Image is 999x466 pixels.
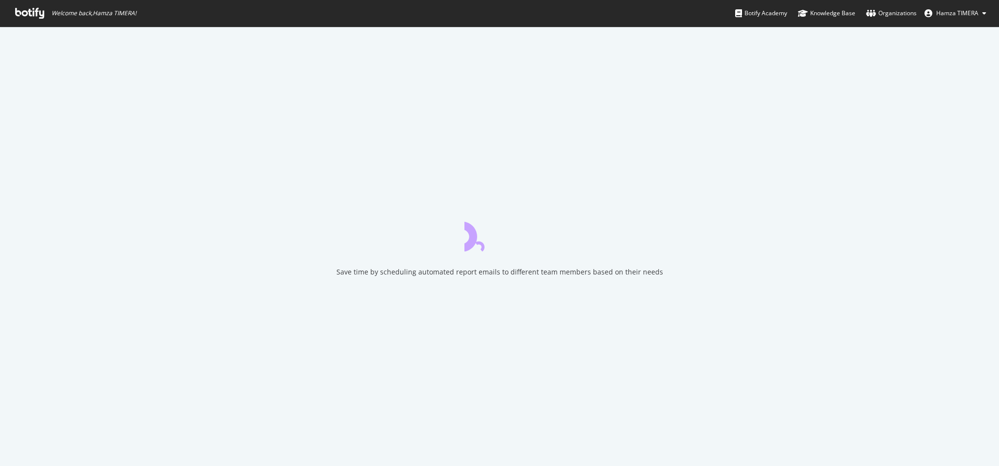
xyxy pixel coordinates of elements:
span: Hamza TIMERA [936,9,978,17]
button: Hamza TIMERA [917,5,994,21]
div: Botify Academy [735,8,787,18]
div: Knowledge Base [798,8,855,18]
div: Organizations [866,8,917,18]
div: animation [464,216,535,251]
span: Welcome back, Hamza TIMERA ! [51,9,136,17]
div: Save time by scheduling automated report emails to different team members based on their needs [336,267,663,277]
